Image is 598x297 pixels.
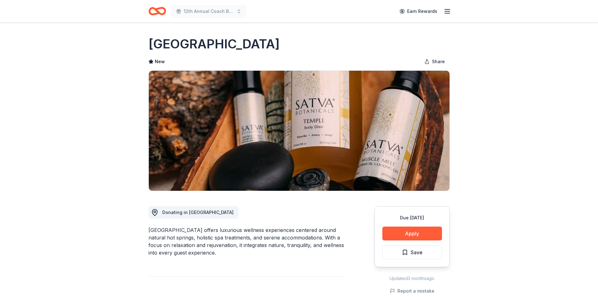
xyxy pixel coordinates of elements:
button: 12th Annual Coach Bingo & Tricky Tray [171,5,246,18]
button: Report a mistake [390,287,434,295]
button: Share [419,55,450,68]
div: Updated 3 months ago [374,275,450,282]
img: Image for Ojo Spa Resorts [149,71,450,191]
h1: [GEOGRAPHIC_DATA] [148,35,280,53]
button: Save [382,245,442,259]
a: Earn Rewards [396,6,441,17]
div: [GEOGRAPHIC_DATA] offers luxurious wellness experiences centered around natural hot springs, holi... [148,226,344,256]
a: Home [148,4,166,19]
span: New [155,58,165,65]
span: Save [411,248,423,256]
button: Apply [382,227,442,240]
div: Due [DATE] [382,214,442,222]
span: Donating in [GEOGRAPHIC_DATA] [162,210,234,215]
span: Share [432,58,445,65]
span: 12th Annual Coach Bingo & Tricky Tray [184,8,234,15]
